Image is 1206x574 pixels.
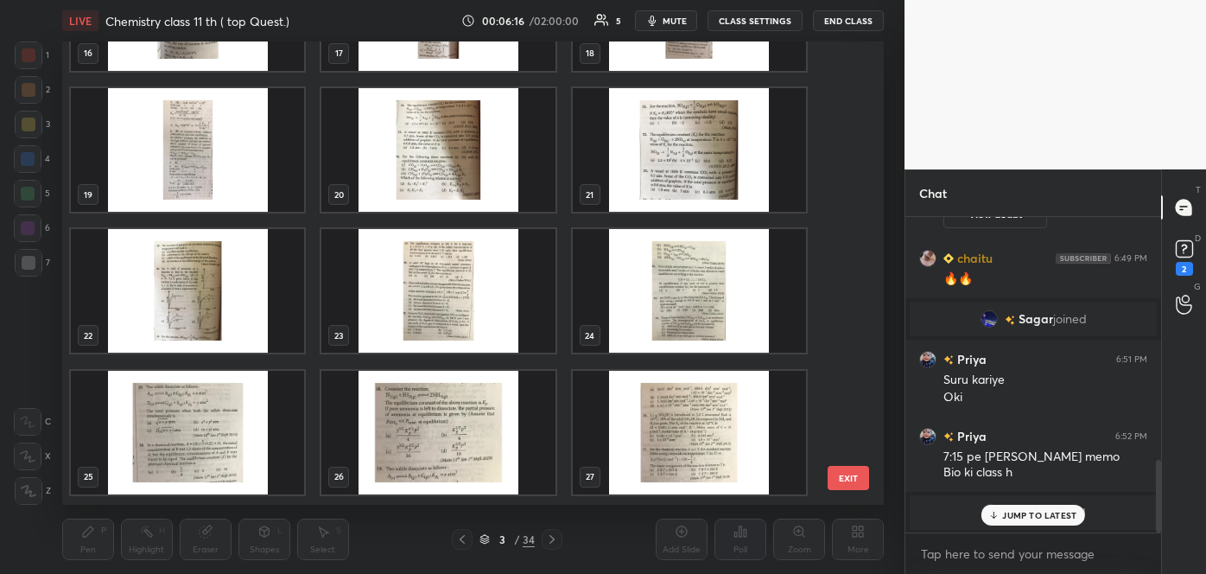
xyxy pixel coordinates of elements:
p: Chat [905,170,961,216]
p: D [1195,232,1201,245]
div: 7:15 pe [PERSON_NAME] memo Bio ki class h [943,449,1147,482]
div: X [14,443,51,470]
img: 1759929682HODWPQ.pdf [321,371,555,494]
img: 1759929682HODWPQ.pdf [573,371,806,494]
img: 48a75f05fd0b4cc8b0a0ba278c00042d.jpg [919,351,936,368]
img: 1759929682HODWPQ.pdf [71,371,304,494]
div: Z [15,477,51,505]
img: 126567b47e814215ac885b625133e07c.jpg [919,250,936,267]
div: 7 [15,249,50,277]
div: 2 [1176,262,1193,276]
button: End Class [813,10,884,31]
img: 1759929682HODWPQ.pdf [321,230,555,354]
img: no-rating-badge.077c3623.svg [943,355,954,365]
h4: Chemistry class 11 th ( top Quest.) [105,13,289,29]
div: 3 [15,111,50,138]
img: Learner_Badge_beginner_1_8b307cf2a0.svg [943,253,954,264]
div: Suru kariye [943,372,1147,389]
img: no-rating-badge.077c3623.svg [1005,316,1015,325]
h6: Priya [954,350,987,368]
span: mute [663,15,687,27]
div: 🔥🔥 [943,271,1147,288]
h6: chaitu [954,249,993,267]
button: mute [635,10,697,31]
p: T [1196,183,1201,196]
button: CLASS SETTINGS [708,10,803,31]
div: 5 [14,180,50,207]
img: 48a75f05fd0b4cc8b0a0ba278c00042d.jpg [919,428,936,445]
div: 6:51 PM [1116,354,1147,365]
div: grid [905,217,1161,533]
p: JUMP TO LATEST [1002,510,1076,520]
div: C [14,408,51,436]
div: 1 [15,41,49,69]
div: 4 [14,145,50,173]
h6: Priya [954,427,987,445]
div: grid [62,41,854,504]
img: 4P8fHbbgJtejmAAAAAElFTkSuQmCC [1056,253,1111,264]
div: 6 [14,214,50,242]
div: 2 [15,76,50,104]
div: 3 [493,534,511,545]
div: LIVE [62,10,98,31]
img: 1759929682HODWPQ.pdf [573,230,806,354]
span: Sagar [1019,312,1053,326]
div: 5 [616,16,621,25]
img: 1759929682HODWPQ.pdf [71,230,304,354]
img: no-rating-badge.077c3623.svg [943,432,954,442]
p: G [1194,280,1201,293]
span: joined [1053,312,1087,326]
img: 1759929682HODWPQ.pdf [71,88,304,212]
div: 6:52 PM [1115,431,1147,442]
div: 6:49 PM [1114,253,1147,264]
img: 1759929682HODWPQ.pdf [321,88,555,212]
img: 1759929682HODWPQ.pdf [573,88,806,212]
div: Oki [943,389,1147,406]
div: 34 [523,532,535,547]
img: 3 [981,310,998,328]
button: EXIT [828,466,869,490]
div: / [514,534,519,545]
